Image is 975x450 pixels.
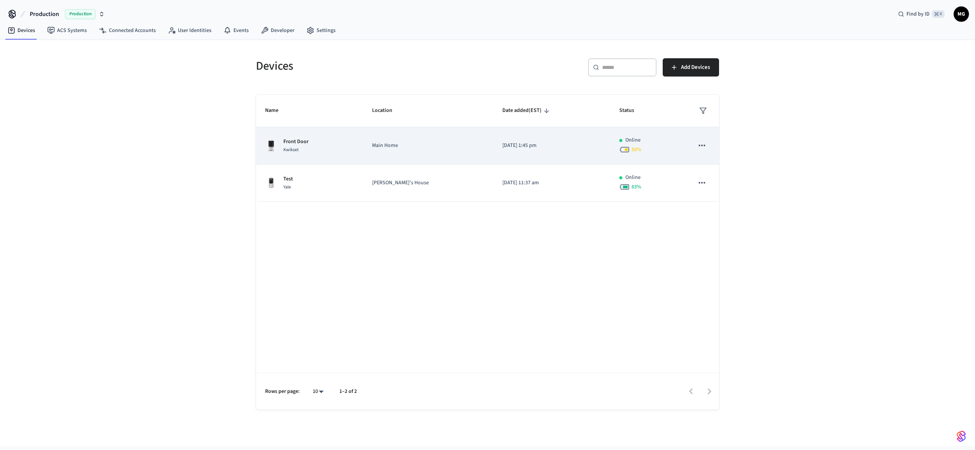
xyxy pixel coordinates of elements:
span: Location [372,105,402,116]
p: Online [625,136,641,144]
p: [PERSON_NAME]'s House [372,179,484,187]
img: Yale Assure Touchscreen Wifi Smart Lock, Satin Nickel, Front [265,177,277,189]
a: User Identities [162,24,217,37]
p: Test [283,175,293,183]
a: Settings [300,24,342,37]
span: MG [954,7,968,21]
p: Main Home [372,142,484,150]
span: 83 % [631,183,641,191]
img: Kwikset Halo Touchscreen Wifi Enabled Smart Lock, Polished Chrome, Front [265,140,277,152]
span: Status [619,105,644,116]
p: Online [625,174,641,182]
img: SeamLogoGradient.69752ec5.svg [957,430,966,442]
a: Connected Accounts [93,24,162,37]
button: Add Devices [663,58,719,77]
h5: Devices [256,58,483,74]
p: [DATE] 1:45 pm [502,142,601,150]
a: Developer [255,24,300,37]
table: sticky table [256,95,719,202]
span: Kwikset [283,147,299,153]
div: 10 [309,386,327,397]
span: Production [65,9,96,19]
span: Find by ID [906,10,930,18]
span: Yale [283,184,291,190]
span: Date added(EST) [502,105,551,116]
a: Devices [2,24,41,37]
div: Find by ID⌘ K [892,7,951,21]
span: Production [30,10,59,19]
a: ACS Systems [41,24,93,37]
span: ⌘ K [932,10,945,18]
a: Events [217,24,255,37]
p: Rows per page: [265,388,300,396]
p: 1–2 of 2 [339,388,357,396]
p: [DATE] 11:37 am [502,179,601,187]
span: Add Devices [681,62,710,72]
span: Name [265,105,288,116]
span: 50 % [631,146,641,153]
button: MG [954,6,969,22]
p: Front Door [283,138,308,146]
